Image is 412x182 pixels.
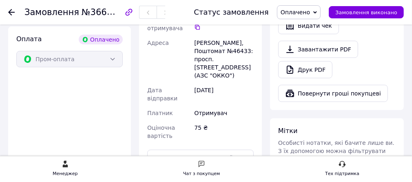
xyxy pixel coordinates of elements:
a: Друк PDF [278,61,332,78]
button: Видати чек [278,17,339,34]
div: Чат з покупцем [183,170,220,178]
span: Замовлення виконано [335,9,397,16]
button: Повернути гроші покупцеві [278,85,388,102]
span: Дата відправки [147,87,177,102]
span: Мітки [278,127,298,135]
div: Менеджер [53,170,78,178]
div: Оплачено [79,35,123,44]
span: Оплачено [281,9,310,16]
div: Отримувач [193,106,255,120]
div: [PERSON_NAME], Поштомат №46433: просп. [STREET_ADDRESS] (АЗС "ОККО") [193,36,255,83]
span: Особисті нотатки, які бачите лише ви. З їх допомогою можна фільтрувати замовлення [278,140,394,162]
div: Повернутися назад [8,8,15,16]
span: №366366807 [82,7,140,17]
span: Платник [147,110,173,116]
a: Завантажити PDF [278,41,358,58]
span: Замовлення [24,7,79,17]
div: Тех підтримка [325,170,359,178]
button: Замовлення виконано [329,6,404,18]
span: Оплата [16,35,42,43]
span: Адреса [147,40,169,46]
div: 75 ₴ [193,120,255,143]
input: Номер експрес-накладної [147,150,254,166]
div: Статус замовлення [194,8,269,16]
div: [DATE] [193,83,255,106]
span: Телефон отримувача [147,17,183,31]
span: Оціночна вартість [147,124,175,139]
